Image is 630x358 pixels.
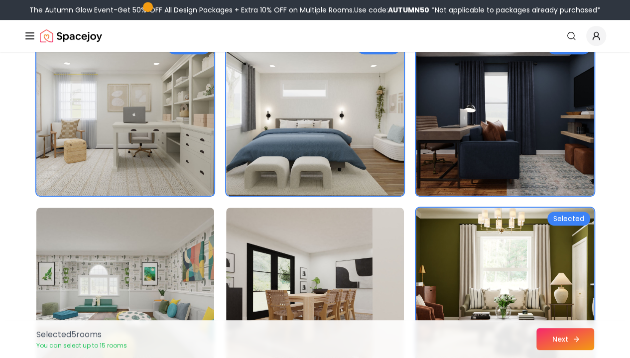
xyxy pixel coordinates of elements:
[40,26,102,46] a: Spacejoy
[536,328,594,350] button: Next
[226,36,404,196] img: Room room-5
[36,36,214,196] img: Room room-4
[36,329,127,341] p: Selected 5 room s
[40,26,102,46] img: Spacejoy Logo
[24,20,606,52] nav: Global
[416,36,594,196] img: Room room-6
[36,342,127,350] p: You can select up to 15 rooms
[354,5,429,15] span: Use code:
[547,212,590,226] div: Selected
[429,5,601,15] span: *Not applicable to packages already purchased*
[388,5,429,15] b: AUTUMN50
[29,5,601,15] div: The Autumn Glow Event-Get 50% OFF All Design Packages + Extra 10% OFF on Multiple Rooms.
